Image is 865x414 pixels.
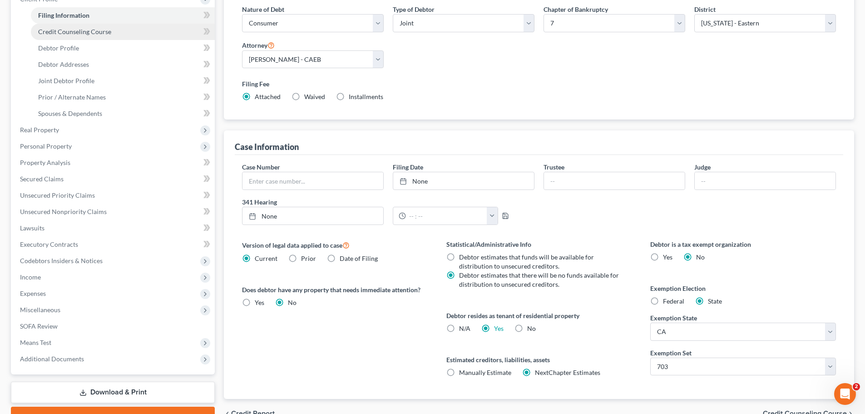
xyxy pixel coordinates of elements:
span: Property Analysis [20,159,70,166]
span: Filing Information [38,11,89,19]
a: Secured Claims [13,171,215,187]
label: Judge [694,162,711,172]
label: Exemption State [650,313,697,323]
span: Lawsuits [20,224,44,232]
label: Chapter of Bankruptcy [544,5,608,14]
a: Unsecured Priority Claims [13,187,215,204]
span: Attached [255,93,281,100]
span: Federal [663,297,684,305]
span: Date of Filing [340,254,378,262]
span: Credit Counseling Course [38,28,111,35]
a: Yes [494,324,504,332]
label: Exemption Set [650,348,692,358]
span: Unsecured Nonpriority Claims [20,208,107,215]
span: Executory Contracts [20,240,78,248]
span: Unsecured Priority Claims [20,191,95,199]
label: Nature of Debt [242,5,284,14]
span: Income [20,273,41,281]
span: Installments [349,93,383,100]
input: -- [695,172,835,190]
a: Filing Information [31,7,215,24]
a: Lawsuits [13,220,215,236]
a: Property Analysis [13,155,215,171]
span: Prior / Alternate Names [38,93,106,101]
label: Filing Date [393,162,423,172]
label: Debtor resides as tenant of residential property [446,311,632,320]
span: Debtor Profile [38,44,79,52]
span: Codebtors Insiders & Notices [20,257,103,264]
span: No [696,253,705,261]
span: Manually Estimate [459,369,511,376]
span: Spouses & Dependents [38,110,102,117]
span: Additional Documents [20,355,84,363]
span: Joint Debtor Profile [38,77,94,85]
span: Debtor Addresses [38,60,89,68]
span: Prior [301,254,316,262]
a: Download & Print [11,382,215,403]
a: None [242,207,383,224]
label: Trustee [544,162,564,172]
div: Case Information [235,141,299,152]
label: Exemption Election [650,284,836,293]
a: Executory Contracts [13,236,215,253]
a: Debtor Profile [31,40,215,56]
a: Spouses & Dependents [31,105,215,122]
a: Joint Debtor Profile [31,73,215,89]
input: -- : -- [406,207,487,224]
span: Waived [304,93,325,100]
a: Credit Counseling Course [31,24,215,40]
span: Personal Property [20,142,72,150]
span: 2 [853,383,860,390]
span: Yes [255,299,264,306]
iframe: Intercom live chat [834,383,856,405]
label: Type of Debtor [393,5,435,14]
span: Yes [663,253,672,261]
span: Debtor estimates that there will be no funds available for distribution to unsecured creditors. [459,271,619,288]
span: N/A [459,324,470,332]
span: SOFA Review [20,322,58,330]
span: Secured Claims [20,175,64,183]
span: Expenses [20,289,46,297]
a: Unsecured Nonpriority Claims [13,204,215,220]
span: NextChapter Estimates [535,369,600,376]
label: Statistical/Administrative Info [446,239,632,249]
a: None [393,172,534,190]
span: Real Property [20,126,59,134]
label: Filing Fee [242,79,836,89]
label: Estimated creditors, liabilities, assets [446,355,632,364]
input: Enter case number... [242,172,383,190]
span: No [288,299,297,306]
label: Does debtor have any property that needs immediate attention? [242,285,428,294]
span: State [708,297,722,305]
label: Debtor is a tax exempt organization [650,239,836,249]
input: -- [544,172,685,190]
span: Miscellaneous [20,306,60,314]
span: Means Test [20,339,51,346]
label: Version of legal data applied to case [242,239,428,250]
a: SOFA Review [13,318,215,334]
label: Case Number [242,162,280,172]
label: 341 Hearing [237,197,539,207]
span: Debtor estimates that funds will be available for distribution to unsecured creditors. [459,253,594,270]
a: Prior / Alternate Names [31,89,215,105]
label: Attorney [242,40,275,50]
label: District [694,5,716,14]
span: No [527,324,536,332]
a: Debtor Addresses [31,56,215,73]
span: Current [255,254,277,262]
